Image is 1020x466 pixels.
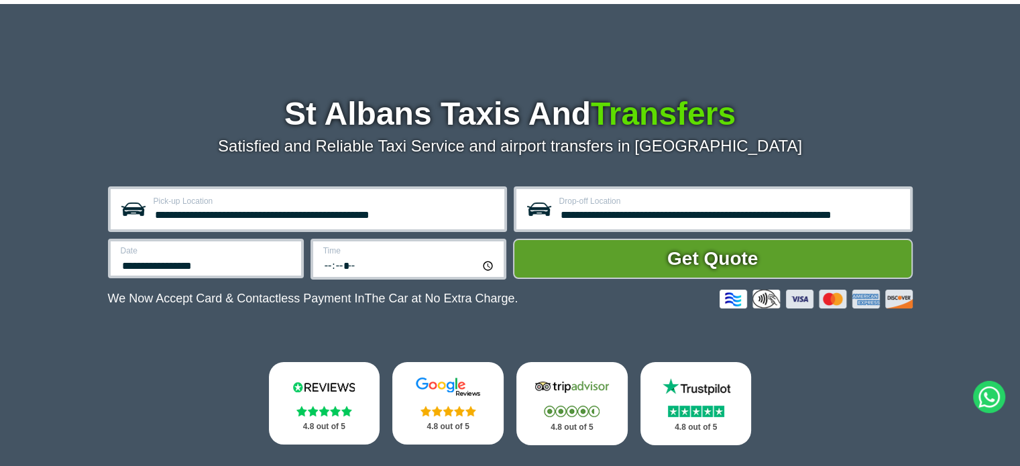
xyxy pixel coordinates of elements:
img: Reviews.io [284,377,364,397]
img: Trustpilot [656,377,736,397]
img: Stars [296,406,352,416]
img: Google [408,377,488,397]
img: Stars [544,406,600,417]
a: Trustpilot Stars 4.8 out of 5 [640,362,752,445]
p: 4.8 out of 5 [655,419,737,436]
span: Transfers [591,96,736,131]
label: Drop-off Location [559,197,902,205]
p: Satisfied and Reliable Taxi Service and airport transfers in [GEOGRAPHIC_DATA] [108,137,913,156]
h1: St Albans Taxis And [108,98,913,130]
img: Credit And Debit Cards [720,290,913,308]
img: Tripadvisor [532,377,612,397]
a: Reviews.io Stars 4.8 out of 5 [269,362,380,445]
p: 4.8 out of 5 [531,419,613,436]
img: Stars [668,406,724,417]
p: We Now Accept Card & Contactless Payment In [108,292,518,306]
button: Get Quote [513,239,913,279]
span: The Car at No Extra Charge. [364,292,518,305]
img: Stars [420,406,476,416]
label: Date [121,247,293,255]
p: 4.8 out of 5 [284,418,365,435]
a: Google Stars 4.8 out of 5 [392,362,504,445]
label: Pick-up Location [154,197,496,205]
label: Time [323,247,496,255]
a: Tripadvisor Stars 4.8 out of 5 [516,362,628,445]
p: 4.8 out of 5 [407,418,489,435]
